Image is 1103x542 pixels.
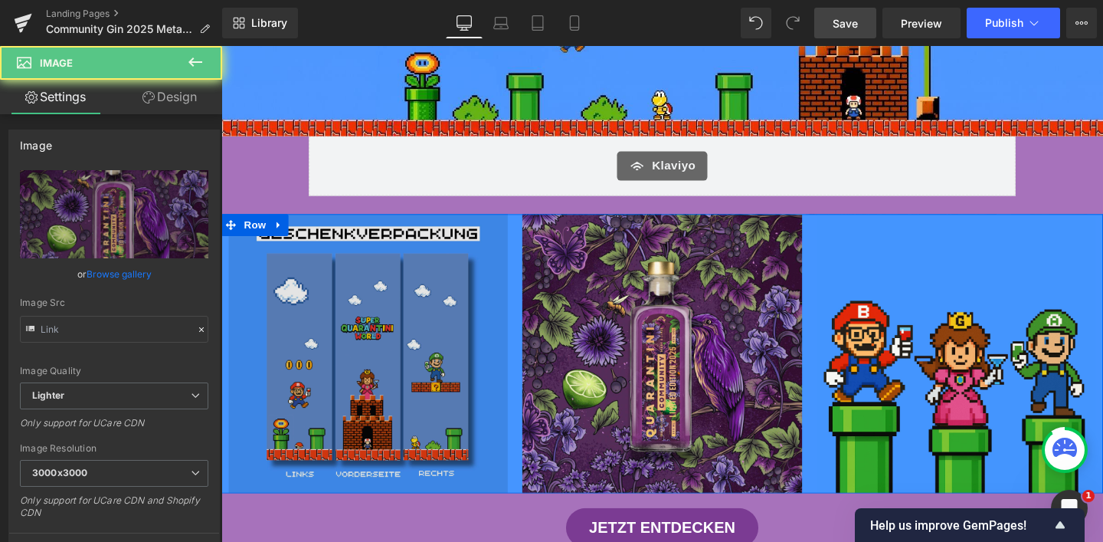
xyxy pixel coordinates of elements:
a: New Library [222,8,298,38]
button: Redo [777,8,808,38]
a: Tablet [519,8,556,38]
div: Image [20,130,52,152]
div: Image Src [20,297,208,308]
span: Community Gin 2025 Meta EA External [46,23,193,35]
button: Undo [741,8,771,38]
span: Row [20,177,51,200]
a: Desktop [446,8,483,38]
span: Preview [901,15,942,31]
div: Image Quality [20,366,208,376]
iframe: Intercom live chat [1051,490,1088,527]
b: Lighter [32,389,64,401]
span: 1 [1082,490,1095,502]
a: Landing Pages [46,8,222,20]
a: Expand / Collapse [51,177,70,200]
div: Only support for UCare CDN and Shopify CDN [20,494,208,529]
span: Klaviyo [453,117,499,136]
a: Design [114,80,225,114]
a: Preview [882,8,961,38]
a: Laptop [483,8,519,38]
input: Link [20,316,208,343]
div: Only support for UCare CDN [20,417,208,439]
div: or [20,266,208,282]
span: Help us improve GemPages! [870,518,1051,533]
a: Mobile [556,8,593,38]
a: JETZT ENTDECKEN [362,486,565,527]
b: 3000x3000 [32,467,87,478]
span: Publish [985,17,1023,29]
span: Image [40,57,73,69]
span: Save [833,15,858,31]
button: Show survey - Help us improve GemPages! [870,516,1069,534]
span: JETZT ENTDECKEN [387,495,541,518]
span: Library [251,16,287,30]
div: Image Resolution [20,443,208,454]
button: Publish [967,8,1060,38]
button: More [1066,8,1097,38]
a: Browse gallery [87,261,152,287]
